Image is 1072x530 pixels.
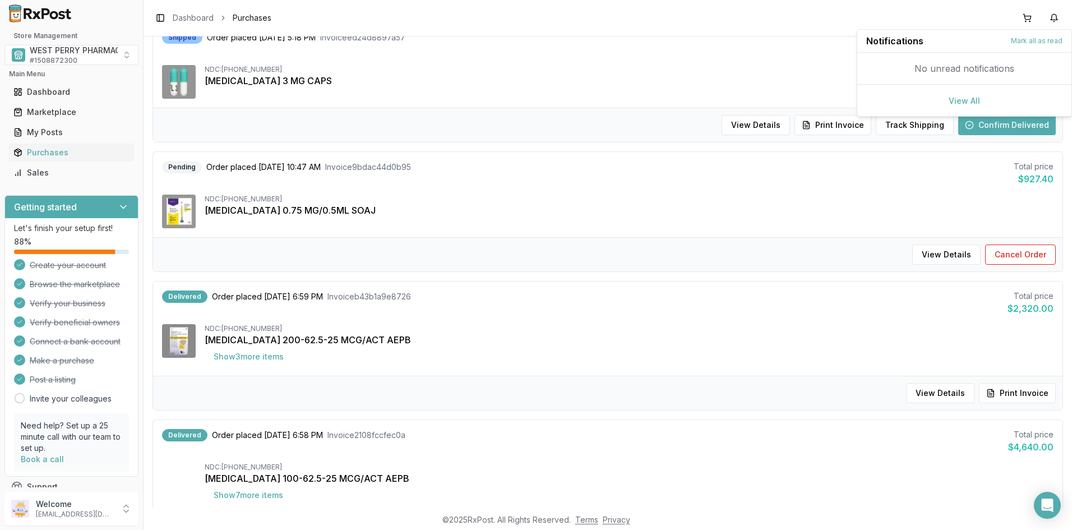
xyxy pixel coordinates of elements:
img: Trelegy Ellipta 100-62.5-25 MCG/ACT AEPB [162,463,196,496]
p: Let's finish your setup first! [14,223,129,234]
button: Print Invoice [979,383,1056,403]
button: View Details [722,115,790,135]
button: Select a view [4,45,138,65]
div: Delivered [162,429,207,441]
button: Support [4,477,138,497]
div: Total price [1008,429,1053,440]
button: Cancel Order [985,245,1056,265]
div: [MEDICAL_DATA] 100-62.5-25 MCG/ACT AEPB [205,472,1053,485]
span: Order placed [DATE] 6:59 PM [212,291,323,302]
span: Browse the marketplace [30,279,120,290]
span: Verify beneficial owners [30,317,120,328]
span: Notifications [866,34,923,48]
span: Invoice 2108fccfec0a [327,430,405,441]
span: Invoice 9bdac44d0b95 [325,162,411,173]
span: WEST PERRY PHARMACY INC [30,45,142,56]
span: Order placed [DATE] 6:58 PM [212,430,323,441]
div: NDC: [PHONE_NUMBER] [205,195,1053,204]
div: Shipped [162,31,202,44]
button: Marketplace [4,103,138,121]
h2: Main Menu [9,70,134,79]
span: Invoice b43b1a9e8726 [327,291,411,302]
p: Welcome [36,499,114,510]
p: Need help? Set up a 25 minute call with our team to set up. [21,420,122,454]
img: Vraylar 3 MG CAPS [162,65,196,99]
div: [MEDICAL_DATA] 0.75 MG/0.5ML SOAJ [205,204,1053,217]
a: Terms [575,515,598,524]
span: Verify your business [30,298,105,309]
span: Order placed [DATE] 5:18 PM [207,32,316,43]
div: Total price [1008,291,1053,302]
span: Purchases [233,12,271,24]
div: Dashboard [13,86,130,98]
div: NDC: [PHONE_NUMBER] [205,463,1053,472]
div: Purchases [13,147,130,158]
span: Create your account [30,260,106,271]
a: Dashboard [9,82,134,102]
span: 88 % [14,236,31,247]
a: My Posts [9,122,134,142]
button: My Posts [4,123,138,141]
span: Connect a bank account [30,336,121,347]
span: Order placed [DATE] 10:47 AM [206,162,321,173]
img: RxPost Logo [4,4,76,22]
h3: Getting started [14,200,77,214]
span: Post a listing [30,374,76,385]
button: Mark all as read [1011,36,1062,45]
a: Sales [9,163,134,183]
div: Total price [1014,161,1053,172]
a: Dashboard [173,12,214,24]
button: Show7more items [205,485,292,505]
a: Book a call [21,454,64,464]
button: Print Invoice [794,115,871,135]
span: Make a purchase [30,355,94,366]
div: [MEDICAL_DATA] 200-62.5-25 MCG/ACT AEPB [205,333,1053,347]
button: Confirm Delivered [958,115,1056,135]
span: # 1508872300 [30,56,77,65]
div: Delivered [162,291,207,303]
div: My Posts [13,127,130,138]
div: Open Intercom Messenger [1034,492,1061,519]
div: $2,320.00 [1008,302,1053,315]
nav: breadcrumb [173,12,271,24]
div: $4,640.00 [1008,440,1053,454]
a: Marketplace [9,102,134,122]
a: Purchases [9,142,134,163]
h2: Store Management [4,31,138,40]
button: Track Shipping [876,115,954,135]
div: $927.40 [1014,172,1053,186]
div: No unread notifications [857,53,1071,84]
a: Privacy [603,515,630,524]
p: [EMAIL_ADDRESS][DOMAIN_NAME] [36,510,114,519]
span: Invoice ed24d8897a57 [320,32,405,43]
img: Trelegy Ellipta 200-62.5-25 MCG/ACT AEPB [162,324,196,358]
div: NDC: [PHONE_NUMBER] [205,324,1053,333]
img: Trulicity 0.75 MG/0.5ML SOAJ [162,195,196,228]
button: Dashboard [4,83,138,101]
button: Sales [4,164,138,182]
button: Purchases [4,144,138,162]
div: NDC: [PHONE_NUMBER] [205,65,1053,74]
a: Invite your colleagues [30,393,112,404]
img: User avatar [11,500,29,518]
div: Marketplace [13,107,130,118]
div: Sales [13,167,130,178]
button: View Details [912,245,981,265]
div: Pending [162,161,202,173]
div: [MEDICAL_DATA] 3 MG CAPS [205,74,1053,87]
button: Show3more items [205,347,293,367]
a: View All [949,96,980,105]
button: View Details [906,383,974,403]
